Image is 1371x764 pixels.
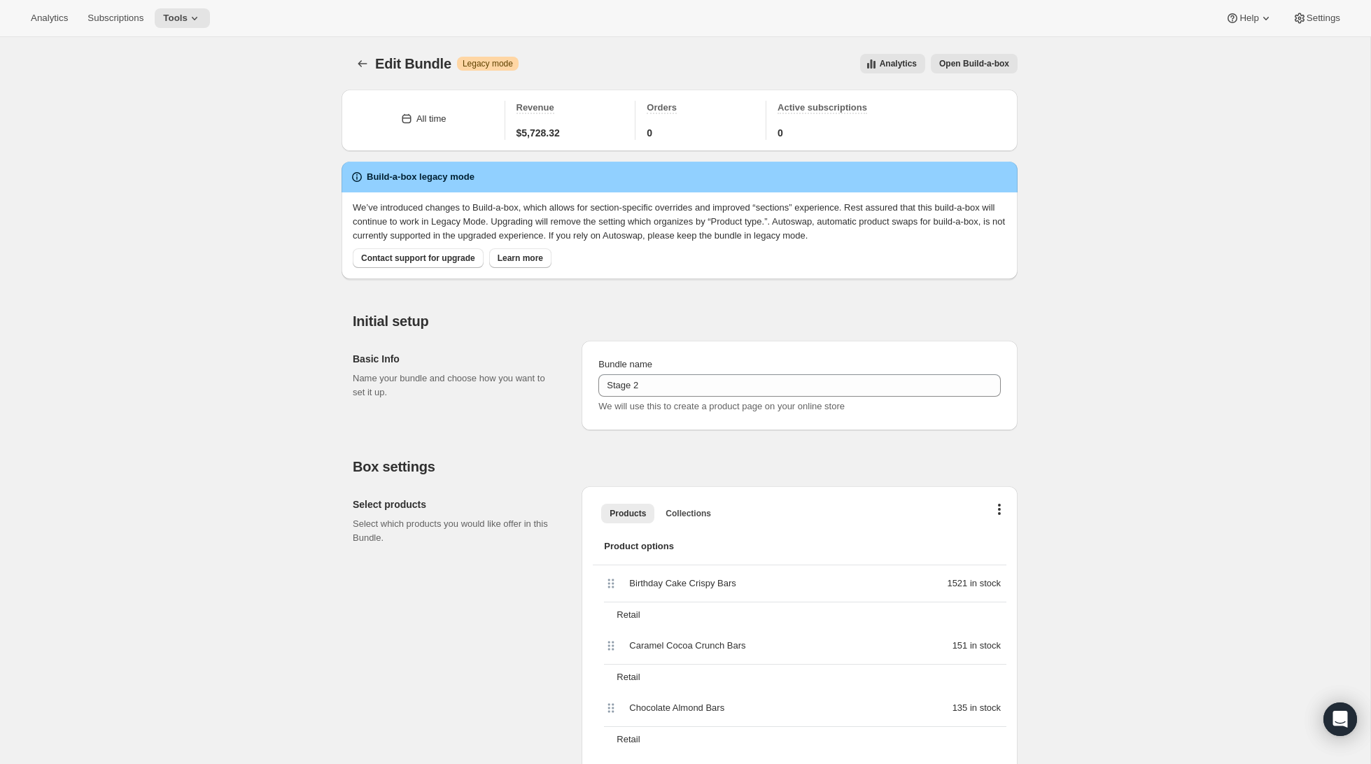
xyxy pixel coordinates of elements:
[498,253,543,264] span: Learn more
[155,8,210,28] button: Tools
[821,576,1006,590] div: 1521 in stock
[647,102,677,113] span: Orders
[611,602,1006,628] div: Retail
[79,8,152,28] button: Subscriptions
[610,508,646,519] span: Products
[353,458,1018,475] h2: Box settings
[931,54,1018,73] button: View links to open the build-a-box on the online store
[778,102,867,113] span: Active subscriptions
[821,639,1006,653] div: 151 in stock
[1323,702,1357,736] div: Open Intercom Messenger
[598,401,845,411] span: We will use this to create a product page on your online store
[1217,8,1281,28] button: Help
[463,58,513,69] span: Legacy mode
[1307,13,1340,24] span: Settings
[821,701,1006,715] div: 135 in stock
[22,8,76,28] button: Analytics
[375,56,451,71] span: Edit Bundle
[31,13,68,24] span: Analytics
[598,374,1001,397] input: ie. Smoothie box
[629,701,724,715] span: Chocolate Almond Bars
[353,54,372,73] button: Bundles
[353,248,484,268] button: Contact support for upgrade
[353,352,559,366] h2: Basic Info
[611,727,1006,752] div: Retail
[860,54,925,73] button: View all analytics related to this specific bundles, within certain timeframes
[629,576,736,590] span: Birthday Cake Crispy Bars
[778,126,783,140] span: 0
[489,248,551,268] button: Learn more
[353,202,1005,241] span: We’ve introduced changes to Build-a-box, which allows for section-specific overrides and improved...
[604,539,995,553] span: Product options
[880,58,917,69] span: Analytics
[1239,13,1258,24] span: Help
[353,313,1018,330] h2: Initial setup
[163,13,188,24] span: Tools
[516,102,554,113] span: Revenue
[939,58,1009,69] span: Open Build-a-box
[611,665,1006,690] div: Retail
[647,126,652,140] span: 0
[367,170,474,184] h2: Build-a-box legacy mode
[361,253,475,264] span: Contact support for upgrade
[87,13,143,24] span: Subscriptions
[629,639,745,653] span: Caramel Cocoa Crunch Bars
[598,359,652,369] span: Bundle name
[353,517,559,545] p: Select which products you would like offer in this Bundle.
[1284,8,1349,28] button: Settings
[353,497,559,511] h2: Select products
[416,112,447,126] div: All time
[516,126,560,140] span: $5,728.32
[666,508,711,519] span: Collections
[353,372,559,399] p: Name your bundle and choose how you want to set it up.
